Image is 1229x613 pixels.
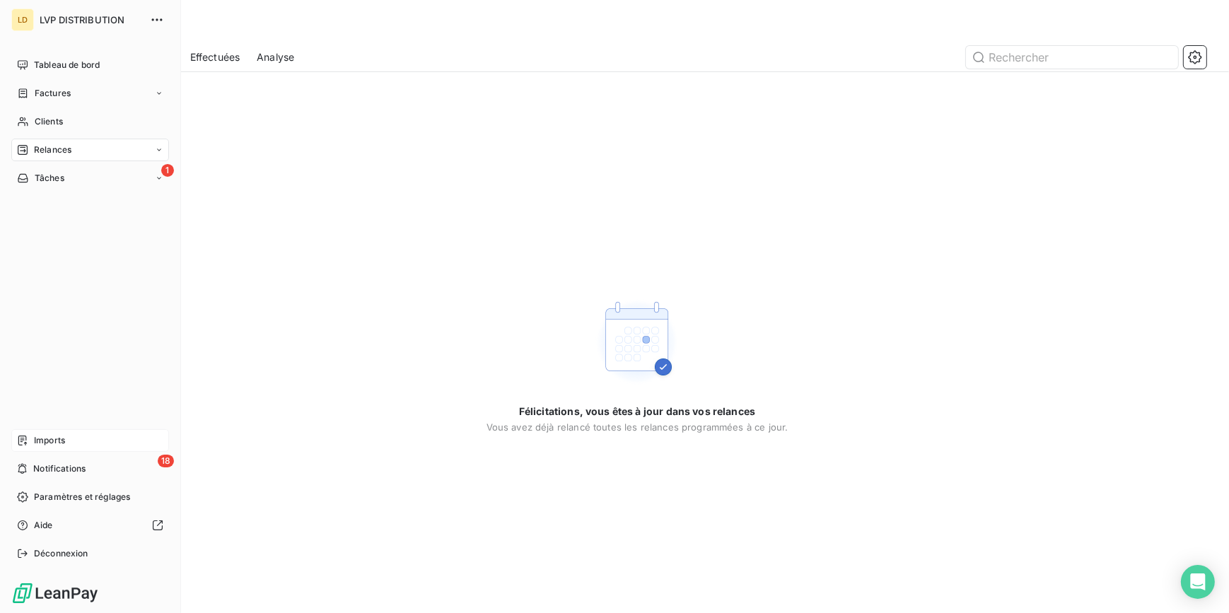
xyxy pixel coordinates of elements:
span: Paramètres et réglages [34,491,130,503]
span: 1 [161,164,174,177]
a: Relances [11,139,169,161]
span: Factures [35,87,71,100]
span: Déconnexion [34,547,88,560]
a: Clients [11,110,169,133]
span: Tableau de bord [34,59,100,71]
span: Félicitations, vous êtes à jour dans vos relances [519,404,755,419]
a: Paramètres et réglages [11,486,169,508]
a: Aide [11,514,169,537]
input: Rechercher [966,46,1178,69]
span: Relances [34,144,71,156]
span: Tâches [35,172,64,185]
span: Aide [34,519,53,532]
a: Tableau de bord [11,54,169,76]
span: LVP DISTRIBUTION [40,14,141,25]
a: 1Tâches [11,167,169,189]
span: Clients [35,115,63,128]
a: Imports [11,429,169,452]
a: Factures [11,82,169,105]
span: Analyse [257,50,294,64]
span: Vous avez déjà relancé toutes les relances programmées à ce jour. [487,421,788,433]
img: Logo LeanPay [11,582,99,605]
img: Empty state [592,297,682,387]
span: Notifications [33,462,86,475]
div: LD [11,8,34,31]
span: Imports [34,434,65,447]
span: Effectuées [190,50,240,64]
div: Open Intercom Messenger [1181,565,1215,599]
span: 18 [158,455,174,467]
